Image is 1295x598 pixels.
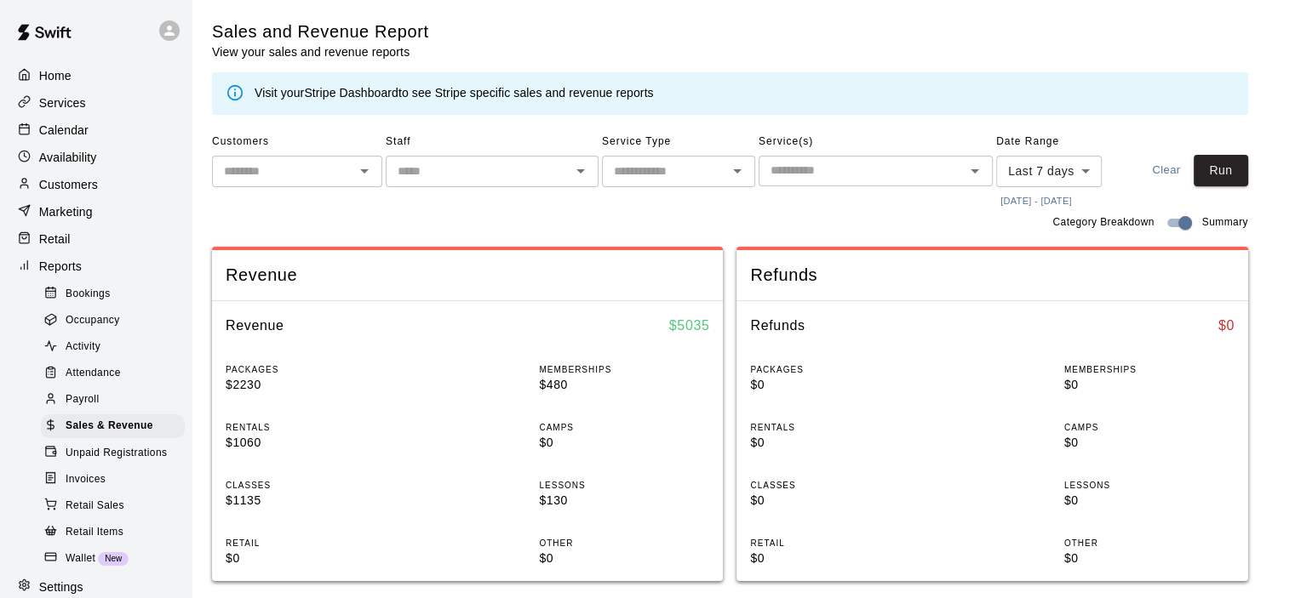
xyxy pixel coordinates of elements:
[750,363,920,376] p: PACKAGES
[996,128,1102,156] span: Date Range
[669,315,710,337] h6: $ 5035
[41,494,185,518] div: Retail Sales
[1064,479,1235,492] p: LESSONS
[1064,434,1235,452] p: $0
[41,281,192,307] a: Bookings
[41,413,192,440] a: Sales & Revenue
[750,264,1234,287] span: Refunds
[41,547,185,571] div: WalletNew
[750,479,920,492] p: CLASSES
[1202,214,1248,231] span: Summary
[98,554,129,563] span: New
[41,440,192,466] a: Unpaid Registrations
[41,307,192,333] a: Occupancy
[39,578,83,595] p: Settings
[569,159,593,183] button: Open
[1194,155,1248,186] button: Run
[226,537,396,550] p: RETAIL
[41,282,185,306] div: Bookings
[212,43,429,60] p: View your sales and revenue reports
[996,156,1102,187] div: Last 7 days
[66,418,153,435] span: Sales & Revenue
[539,434,709,452] p: $0
[41,388,185,412] div: Payroll
[14,253,178,279] a: Reports
[352,159,376,183] button: Open
[41,387,192,413] a: Payroll
[14,226,178,252] a: Retail
[41,309,185,333] div: Occupancy
[66,550,95,567] span: Wallet
[304,86,398,100] a: Stripe Dashboard
[14,117,178,143] a: Calendar
[1218,315,1235,337] h6: $ 0
[539,492,709,510] p: $130
[1064,492,1235,510] p: $0
[1052,214,1154,231] span: Category Breakdown
[66,471,106,488] span: Invoices
[41,335,185,359] div: Activity
[539,421,709,434] p: CAMPS
[255,84,654,103] div: Visit your to see Stripe specific sales and revenue reports
[1064,363,1235,376] p: MEMBERSHIPS
[41,493,192,519] a: Retail Sales
[750,550,920,567] p: $0
[41,414,185,438] div: Sales & Revenue
[39,176,98,193] p: Customers
[14,145,178,170] a: Availability
[66,365,121,382] span: Attendance
[41,519,192,545] a: Retail Items
[66,498,124,515] span: Retail Sales
[66,286,111,303] span: Bookings
[226,264,709,287] span: Revenue
[996,190,1076,213] button: [DATE] - [DATE]
[750,376,920,394] p: $0
[41,545,192,572] a: WalletNew
[1064,550,1235,567] p: $0
[539,479,709,492] p: LESSONS
[66,312,120,329] span: Occupancy
[39,149,97,166] p: Availability
[226,421,396,434] p: RENTALS
[41,334,192,361] a: Activity
[14,172,178,197] a: Customers
[14,90,178,116] a: Services
[750,492,920,510] p: $0
[39,231,71,248] p: Retail
[750,421,920,434] p: RENTALS
[226,550,396,567] p: $0
[759,128,993,156] span: Service(s)
[1139,155,1194,186] button: Clear
[1064,421,1235,434] p: CAMPS
[539,363,709,376] p: MEMBERSHIPS
[14,63,178,88] a: Home
[14,199,178,225] a: Marketing
[41,362,185,385] div: Attendance
[66,524,123,541] span: Retail Items
[212,128,382,156] span: Customers
[39,94,86,111] p: Services
[602,128,755,156] span: Service Type
[386,128,599,156] span: Staff
[226,479,396,492] p: CLASSES
[539,550,709,567] p: $0
[1064,537,1235,550] p: OTHER
[750,537,920,550] p: RETAIL
[41,468,185,492] div: Invoices
[212,20,429,43] h5: Sales and Revenue Report
[66,445,167,462] span: Unpaid Registrations
[39,203,93,220] p: Marketing
[1064,376,1235,394] p: $0
[750,315,805,337] h6: Refunds
[39,67,72,84] p: Home
[66,339,100,356] span: Activity
[39,122,89,139] p: Calendar
[725,159,749,183] button: Open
